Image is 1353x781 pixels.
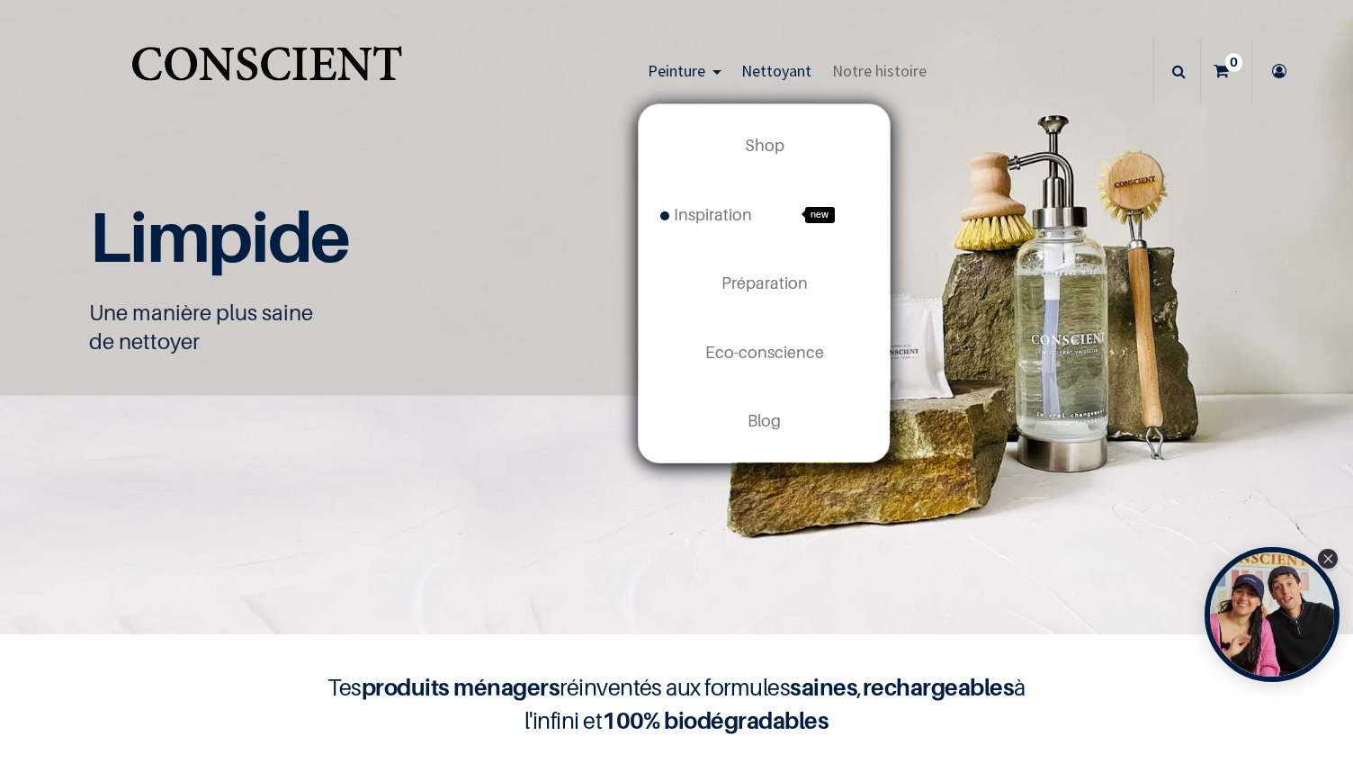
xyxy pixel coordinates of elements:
span: Nettoyant [741,60,811,81]
span: Eco-conscience [705,343,824,362]
b: produits ménagers [362,673,560,701]
img: Conscient [128,36,406,107]
b: 100% biodégradables [602,706,829,734]
span: new [805,207,835,223]
span: Peinture [648,60,705,81]
span: Blog [748,411,781,430]
a: Peinture [637,40,731,103]
p: Une manière plus saine de nettoyer [89,299,674,356]
div: Open Tolstoy widget [1205,547,1340,682]
sup: 0 [1225,53,1242,71]
div: Open Tolstoy [1205,547,1340,682]
iframe: Tidio Chat [1260,665,1345,750]
h4: Tes réinventés aux formules , à l'infini et [317,670,1036,739]
span: Limpide [89,194,349,278]
a: 0 [1201,40,1251,103]
b: rechargeables [863,673,1014,701]
span: Préparation [721,274,808,292]
span: Notre histoire [832,60,927,81]
b: saines [790,673,857,701]
a: Logo of Conscient [128,36,406,107]
div: Tolstoy bubble widget [1205,547,1340,682]
span: Shop [745,136,784,155]
span: Inspiration [660,205,752,224]
div: Close Tolstoy widget [1318,549,1338,569]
